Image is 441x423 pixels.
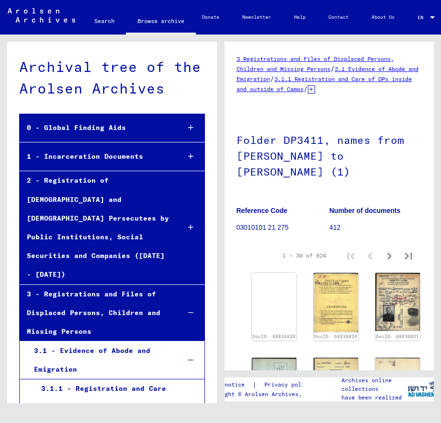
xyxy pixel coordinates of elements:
[237,55,394,72] a: 3 Registrations and Files of Displaced Persons, Children and Missing Persons
[237,207,288,214] b: Reference Code
[341,393,407,411] p: have been realized in partnership with
[317,6,360,29] a: Contact
[126,10,196,35] a: Browse archive
[19,56,205,99] div: Archival tree of the Arolsen Archives
[204,390,323,399] p: Copyright © Arolsen Archives, 2021
[237,118,422,192] h1: Folder DP3411, names from [PERSON_NAME] to [PERSON_NAME] (1)
[360,6,406,29] a: About Us
[341,246,361,265] button: First page
[314,273,358,332] img: 002.jpg
[252,334,295,339] a: DocID: 68836820
[341,367,407,393] p: The Arolsen Archives online collections
[283,6,317,29] a: Help
[20,147,172,166] div: 1 - Incarceration Documents
[20,171,172,284] div: 2 - Registration of [DEMOGRAPHIC_DATA] and [DEMOGRAPHIC_DATA] Persecutees by Public Institutions,...
[380,246,399,265] button: Next page
[204,380,323,390] div: |
[257,380,323,390] a: Privacy policy
[20,285,172,341] div: 3 - Registrations and Files of Displaced Persons, Children and Missing Persons
[270,74,274,83] span: /
[237,223,329,233] p: 03010101 21 275
[231,6,283,29] a: Newsletter
[330,64,335,73] span: /
[329,223,422,233] p: 412
[20,118,172,137] div: 0 - Global Finding Aids
[418,15,428,20] span: EN
[376,334,419,339] a: DocID: 68836821
[403,377,439,401] img: yv_logo.png
[283,251,326,260] div: 1 – 30 of 824
[361,246,380,265] button: Previous page
[375,273,420,331] img: 001.jpg
[329,207,401,214] b: Number of documents
[314,358,358,422] img: 001.jpg
[204,380,252,390] a: Legal notice
[237,75,412,93] a: 3.1.1 Registration and Care of DPs inside and outside of Camps
[314,334,357,339] a: DocID: 68836820
[27,341,173,379] div: 3.1 - Evidence of Abode and Emigration
[8,8,75,23] img: Arolsen_neg.svg
[304,84,308,93] span: /
[83,10,126,33] a: Search
[375,358,420,423] img: 002.jpg
[399,246,418,265] button: Last page
[252,358,296,386] img: 002.jpg
[191,6,231,29] a: Donate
